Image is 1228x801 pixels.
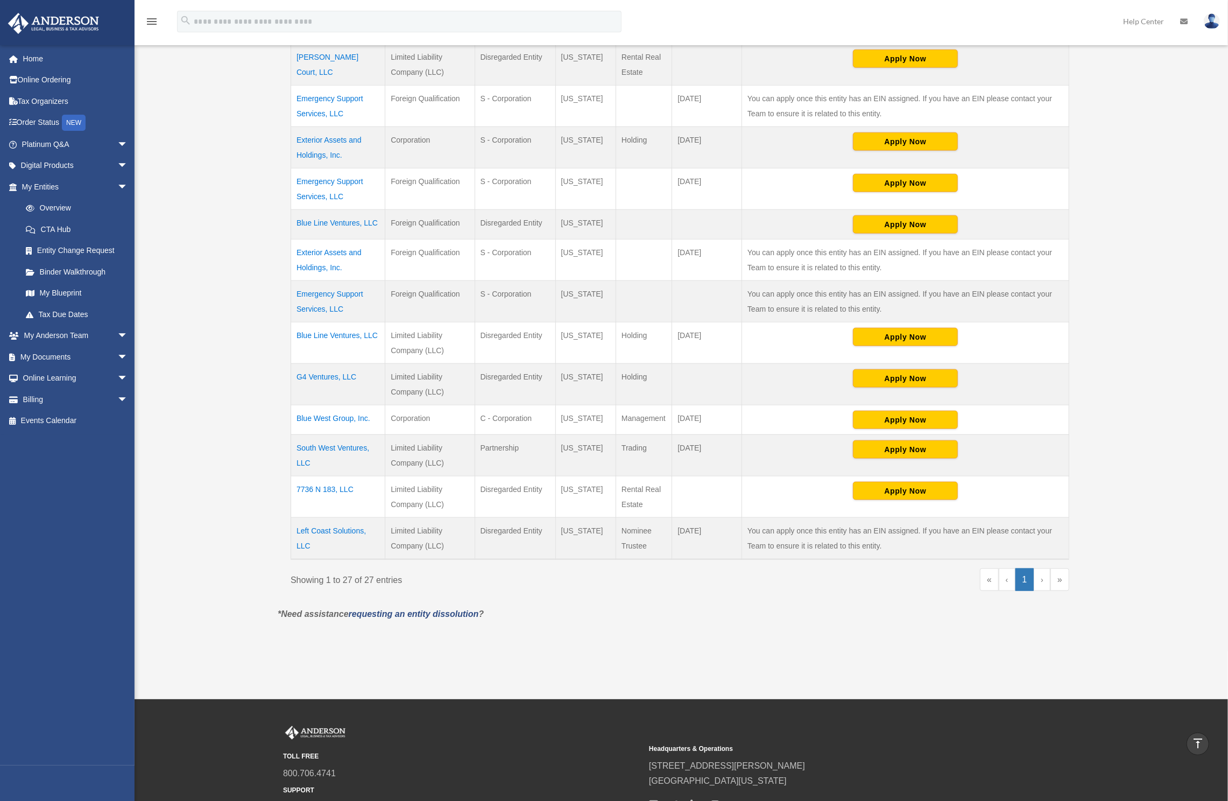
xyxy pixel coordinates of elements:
[555,44,616,86] td: [US_STATE]
[672,435,742,476] td: [DATE]
[291,322,385,364] td: Blue Line Ventures, LLC
[291,127,385,168] td: Exterior Assets and Holdings, Inc.
[475,86,555,127] td: S - Corporation
[5,13,102,34] img: Anderson Advisors Platinum Portal
[283,726,348,740] img: Anderson Advisors Platinum Portal
[8,176,139,198] a: My Entitiesarrow_drop_down
[672,322,742,364] td: [DATE]
[283,751,641,762] small: TOLL FREE
[117,389,139,411] span: arrow_drop_down
[8,90,144,112] a: Tax Organizers
[555,240,616,281] td: [US_STATE]
[475,44,555,86] td: Disregarded Entity
[283,769,336,778] a: 800.706.4741
[8,48,144,69] a: Home
[555,364,616,405] td: [US_STATE]
[385,405,475,435] td: Corporation
[672,240,742,281] td: [DATE]
[555,518,616,560] td: [US_STATE]
[649,776,787,785] a: [GEOGRAPHIC_DATA][US_STATE]
[616,435,672,476] td: Trading
[475,405,555,435] td: C - Corporation
[117,176,139,198] span: arrow_drop_down
[385,210,475,240] td: Foreign Qualification
[672,127,742,168] td: [DATE]
[853,440,958,459] button: Apply Now
[475,210,555,240] td: Disregarded Entity
[15,261,139,283] a: Binder Walkthrough
[649,743,1007,755] small: Headquarters & Operations
[853,411,958,429] button: Apply Now
[385,364,475,405] td: Limited Liability Company (LLC)
[475,322,555,364] td: Disregarded Entity
[180,15,192,26] i: search
[475,240,555,281] td: S - Corporation
[555,476,616,518] td: [US_STATE]
[291,518,385,560] td: Left Coast Solutions, LLC
[742,86,1069,127] td: You can apply once this entity has an EIN assigned. If you have an EIN please contact your Team t...
[475,476,555,518] td: Disregarded Entity
[291,476,385,518] td: 7736 N 183, LLC
[283,785,641,796] small: SUPPORT
[145,15,158,28] i: menu
[385,86,475,127] td: Foreign Qualification
[672,518,742,560] td: [DATE]
[672,86,742,127] td: [DATE]
[853,50,958,68] button: Apply Now
[475,518,555,560] td: Disregarded Entity
[385,435,475,476] td: Limited Liability Company (LLC)
[1015,568,1034,591] a: 1
[616,518,672,560] td: Nominee Trustee
[278,609,484,619] em: *Need assistance ?
[8,112,144,134] a: Order StatusNEW
[853,328,958,346] button: Apply Now
[475,168,555,210] td: S - Corporation
[291,44,385,86] td: [PERSON_NAME] Court, LLC
[117,325,139,347] span: arrow_drop_down
[291,364,385,405] td: G4 Ventures, LLC
[117,155,139,177] span: arrow_drop_down
[616,364,672,405] td: Holding
[385,322,475,364] td: Limited Liability Company (LLC)
[291,281,385,322] td: Emergency Support Services, LLC
[616,405,672,435] td: Management
[475,127,555,168] td: S - Corporation
[62,115,86,131] div: NEW
[672,405,742,435] td: [DATE]
[555,210,616,240] td: [US_STATE]
[117,133,139,156] span: arrow_drop_down
[385,240,475,281] td: Foreign Qualification
[853,132,958,151] button: Apply Now
[853,174,958,192] button: Apply Now
[117,368,139,390] span: arrow_drop_down
[15,304,139,325] a: Tax Due Dates
[291,168,385,210] td: Emergency Support Services, LLC
[853,215,958,234] button: Apply Now
[291,435,385,476] td: South West Ventures, LLC
[475,364,555,405] td: Disregarded Entity
[742,518,1069,560] td: You can apply once this entity has an EIN assigned. If you have an EIN please contact your Team t...
[15,198,133,219] a: Overview
[291,240,385,281] td: Exterior Assets and Holdings, Inc.
[1034,568,1050,591] a: Next
[1191,737,1204,750] i: vertical_align_top
[742,281,1069,322] td: You can apply once this entity has an EIN assigned. If you have an EIN please contact your Team t...
[555,435,616,476] td: [US_STATE]
[349,609,479,619] a: requesting an entity dissolution
[475,281,555,322] td: S - Corporation
[1050,568,1069,591] a: Last
[15,240,139,262] a: Entity Change Request
[291,86,385,127] td: Emergency Support Services, LLC
[555,168,616,210] td: [US_STATE]
[291,568,672,588] div: Showing 1 to 27 of 27 entries
[616,127,672,168] td: Holding
[8,155,144,177] a: Digital Productsarrow_drop_down
[15,219,139,240] a: CTA Hub
[853,369,958,388] button: Apply Now
[385,168,475,210] td: Foreign Qualification
[1187,733,1209,755] a: vertical_align_top
[385,518,475,560] td: Limited Liability Company (LLC)
[8,410,144,432] a: Events Calendar
[616,476,672,518] td: Rental Real Estate
[8,346,144,368] a: My Documentsarrow_drop_down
